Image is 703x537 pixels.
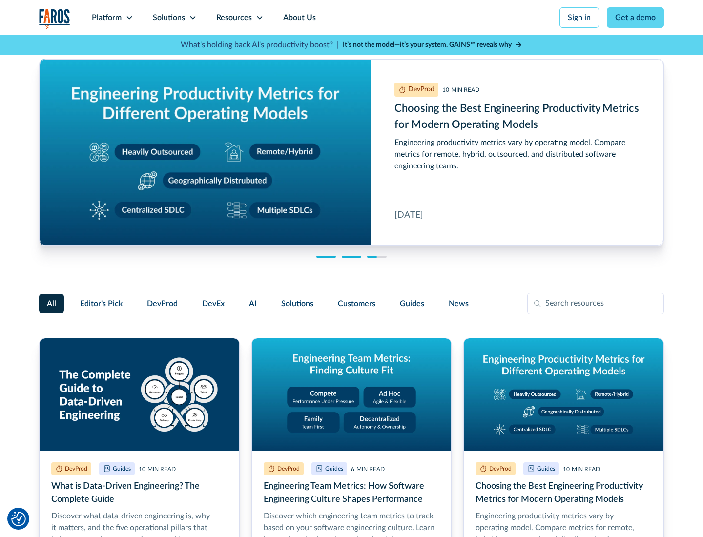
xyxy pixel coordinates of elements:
[343,41,512,48] strong: It’s not the model—it’s your system. GAINS™ reveals why
[464,338,663,451] img: Graphic titled 'Engineering productivity metrics for different operating models' showing five mod...
[39,9,70,29] a: home
[92,12,122,23] div: Platform
[47,298,56,310] span: All
[147,298,178,310] span: DevProd
[80,298,123,310] span: Editor's Pick
[216,12,252,23] div: Resources
[249,298,257,310] span: AI
[153,12,185,23] div: Solutions
[281,298,313,310] span: Solutions
[343,40,522,50] a: It’s not the model—it’s your system. GAINS™ reveals why
[202,298,225,310] span: DevEx
[40,59,663,246] div: cms-link
[181,39,339,51] p: What's holding back AI's productivity boost? |
[607,7,664,28] a: Get a demo
[338,298,375,310] span: Customers
[252,338,452,451] img: Graphic titled 'Engineering Team Metrics: Finding Culture Fit' with four cultural models: Compete...
[400,298,424,310] span: Guides
[39,293,664,314] form: Filter Form
[40,338,239,451] img: Graphic titled 'The Complete Guide to Data-Driven Engineering' showing five pillars around a cent...
[11,512,26,526] button: Cookie Settings
[40,59,663,246] a: Choosing the Best Engineering Productivity Metrics for Modern Operating Models
[39,9,70,29] img: Logo of the analytics and reporting company Faros.
[449,298,469,310] span: News
[559,7,599,28] a: Sign in
[527,293,664,314] input: Search resources
[11,512,26,526] img: Revisit consent button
